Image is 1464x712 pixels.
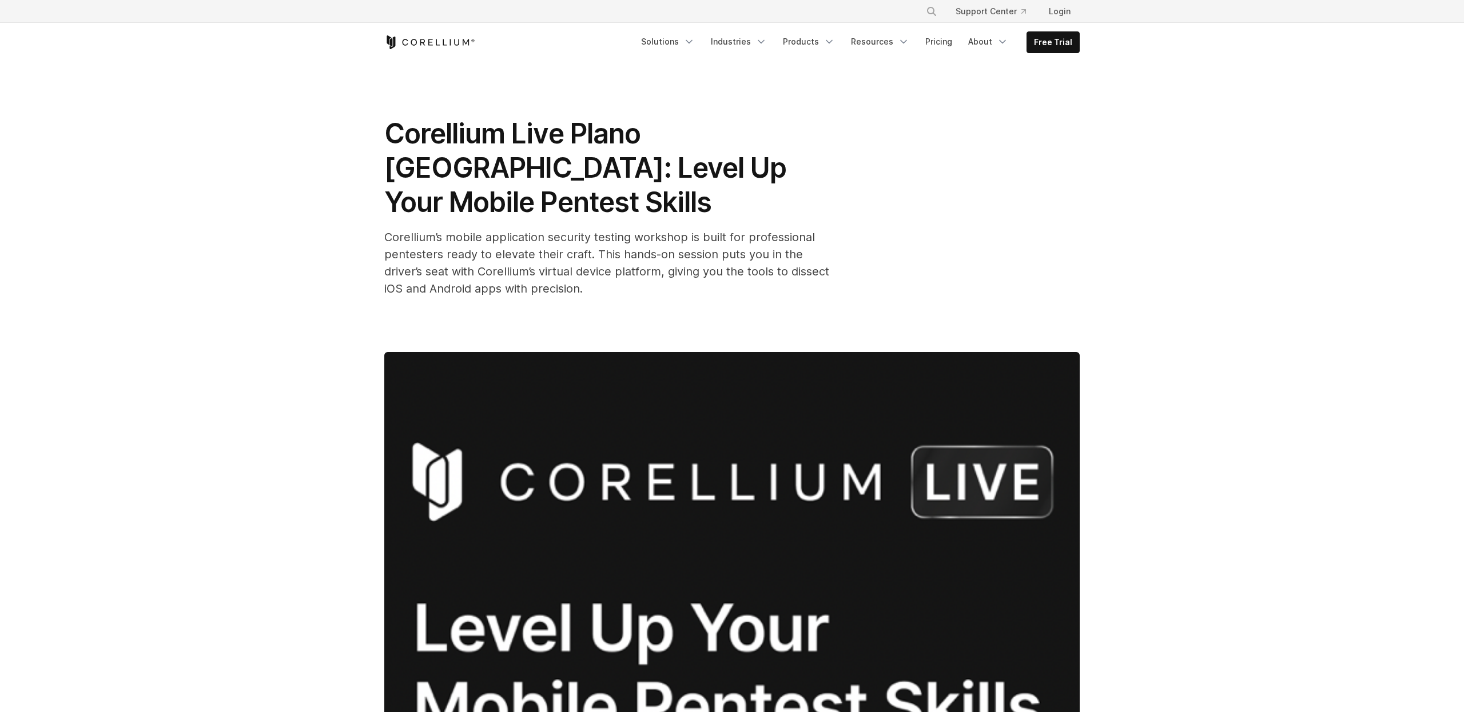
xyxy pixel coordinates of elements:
a: About [961,31,1015,52]
a: Corellium Home [384,35,475,49]
div: Navigation Menu [912,1,1080,22]
a: Free Trial [1027,32,1079,53]
a: Industries [704,31,774,52]
a: Login [1040,1,1080,22]
a: Solutions [634,31,702,52]
a: Support Center [946,1,1035,22]
span: Corellium Live Plano [GEOGRAPHIC_DATA]: Level Up Your Mobile Pentest Skills [384,117,786,219]
span: Corellium’s mobile application security testing workshop is built for professional pentesters rea... [384,230,829,295]
div: Navigation Menu [634,31,1080,53]
button: Search [921,1,942,22]
a: Products [776,31,842,52]
a: Resources [844,31,916,52]
a: Pricing [918,31,959,52]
